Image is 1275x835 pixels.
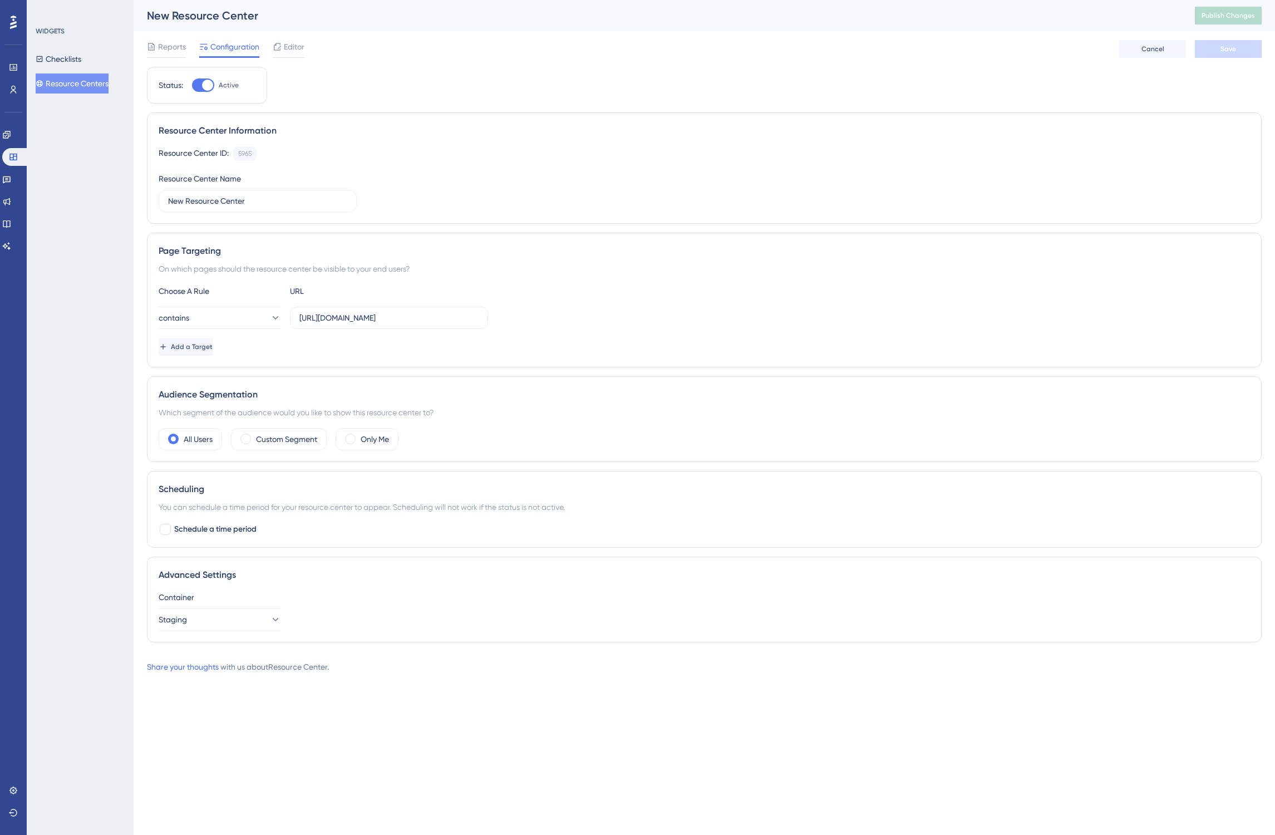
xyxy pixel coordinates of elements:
span: Cancel [1141,45,1164,53]
div: You can schedule a time period for your resource center to appear. Scheduling will not work if th... [159,500,1250,514]
label: Custom Segment [256,433,317,446]
button: Publish Changes [1195,7,1262,24]
button: contains [159,307,281,329]
span: Editor [284,40,304,53]
span: Publish Changes [1202,11,1255,20]
button: Checklists [36,49,81,69]
div: Scheduling [159,483,1250,496]
div: Status: [159,78,183,92]
div: Advanced Settings [159,568,1250,582]
a: Share your thoughts [147,662,219,671]
span: Configuration [210,40,259,53]
button: Resource Centers [36,73,109,94]
div: On which pages should the resource center be visible to your end users? [159,262,1250,276]
div: Container [159,591,1250,604]
div: Resource Center Information [159,124,1250,137]
span: Add a Target [171,342,213,351]
div: Which segment of the audience would you like to show this resource center to? [159,406,1250,419]
div: New Resource Center [147,8,1167,23]
span: contains [159,311,189,325]
span: Staging [159,613,187,626]
div: URL [290,284,412,298]
span: Schedule a time period [174,523,257,536]
label: All Users [184,433,213,446]
input: yourwebsite.com/path [299,312,479,324]
div: with us about Resource Center . [147,660,329,674]
button: Staging [159,608,281,631]
label: Only Me [361,433,389,446]
div: Page Targeting [159,244,1250,258]
span: Reports [158,40,186,53]
button: Save [1195,40,1262,58]
div: Audience Segmentation [159,388,1250,401]
span: Active [219,81,239,90]
div: Resource Center Name [159,172,241,185]
button: Add a Target [159,338,213,356]
div: Resource Center ID: [159,146,229,161]
button: Cancel [1119,40,1186,58]
div: Choose A Rule [159,284,281,298]
div: WIDGETS [36,27,65,36]
input: Type your Resource Center name [168,195,347,207]
span: Save [1220,45,1236,53]
div: 5965 [238,149,252,158]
